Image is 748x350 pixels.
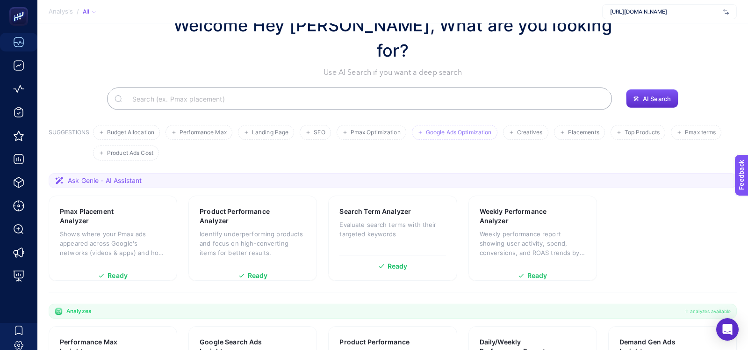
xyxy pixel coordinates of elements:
[66,307,91,315] span: Analyzes
[339,207,411,216] h3: Search Term Analyzer
[716,318,739,341] div: Open Intercom Messenger
[468,196,597,281] a: Weekly Performance AnalyzerWeekly performance report showing user activity, spend, conversions, a...
[527,272,547,279] span: Ready
[60,207,137,226] h3: Pmax Placement Analyzer
[83,8,96,15] div: All
[60,229,166,257] p: Shows where your Pmax ads appeared across Google's networks (videos & apps) and how each placemen...
[49,129,89,160] h3: SUGGESTIONS
[107,150,153,157] span: Product Ads Cost
[68,176,142,185] span: Ask Genie - AI Assistant
[351,129,401,136] span: Pmax Optimization
[625,129,660,136] span: Top Products
[426,129,492,136] span: Google Ads Optimization
[610,8,719,15] span: [URL][DOMAIN_NAME]
[685,307,731,315] span: 11 analyzes available
[248,272,268,279] span: Ready
[328,196,457,281] a: Search Term AnalyzerEvaluate search terms with their targeted keywordsReady
[125,86,604,112] input: Search
[517,129,543,136] span: Creatives
[188,196,317,281] a: Product Performance AnalyzerIdentify underperforming products and focus on high-converting items ...
[108,272,128,279] span: Ready
[164,13,622,63] h1: Welcome Hey [PERSON_NAME], What are you looking for?
[164,67,622,78] p: Use AI Search if you want a deep search
[339,220,446,239] p: Evaluate search terms with their targeted keywords
[643,95,671,102] span: AI Search
[49,8,73,15] span: Analysis
[200,207,278,226] h3: Product Performance Analyzer
[685,129,716,136] span: Pmax terms
[388,263,408,270] span: Ready
[252,129,288,136] span: Landing Page
[568,129,599,136] span: Placements
[480,229,586,257] p: Weekly performance report showing user activity, spend, conversions, and ROAS trends by week.
[314,129,325,136] span: SEO
[77,7,79,15] span: /
[626,89,678,108] button: AI Search
[180,129,227,136] span: Performance Max
[480,207,557,226] h3: Weekly Performance Analyzer
[723,7,729,16] img: svg%3e
[339,337,410,347] h3: Product Performance
[200,229,306,257] p: Identify underperforming products and focus on high-converting items for better results.
[107,129,154,136] span: Budget Allocation
[6,3,36,10] span: Feedback
[49,196,177,281] a: Pmax Placement AnalyzerShows where your Pmax ads appeared across Google's networks (videos & apps...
